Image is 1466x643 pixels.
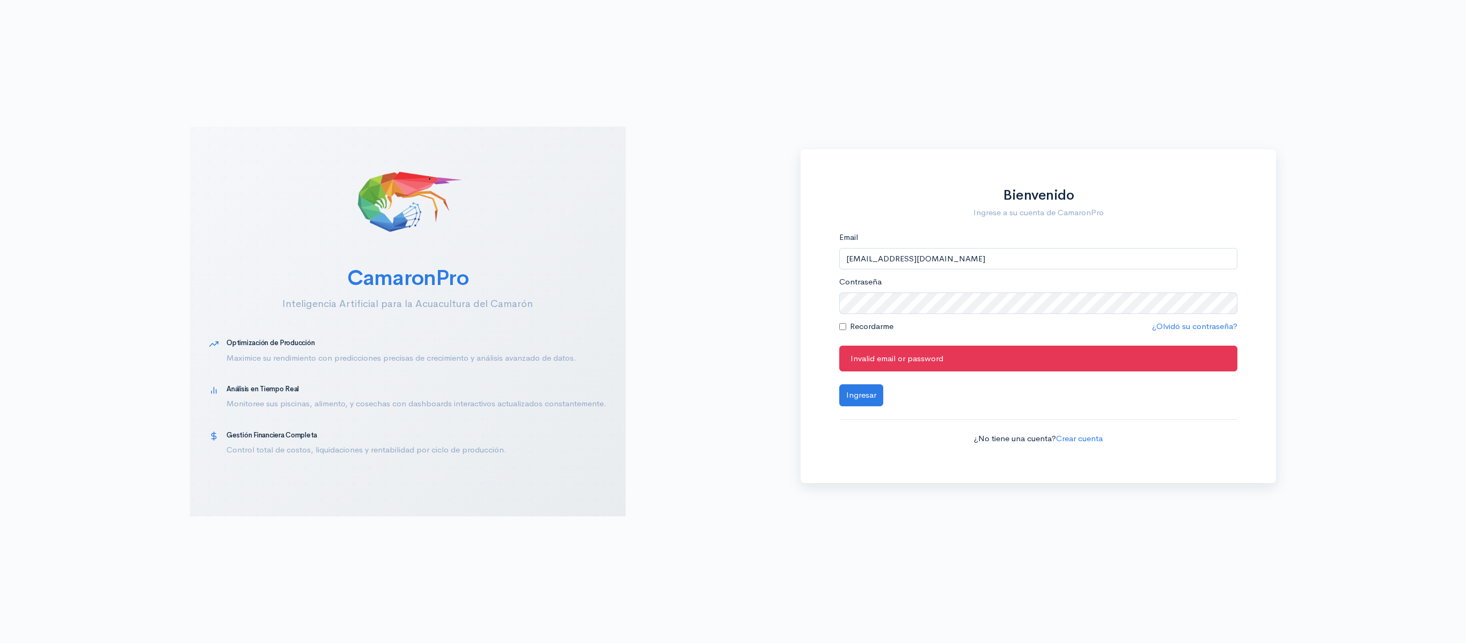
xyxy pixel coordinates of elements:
h5: Análisis en Tiempo Real [226,385,606,393]
h5: Optimización de Producción [226,339,606,347]
p: Control total de costos, liquidaciones y rentabilidad por ciclo de producción. [226,444,606,456]
p: Ingrese a su cuenta de CamaronPro [839,207,1238,219]
button: Ingresar [839,384,883,406]
h5: Gestión Financiera Completa [226,432,606,439]
h1: Bienvenido [839,188,1238,203]
div: Invalid email or password [839,346,1238,372]
a: ¿Olvidó su contraseña? [1152,321,1237,331]
p: Maximice su rendimiento con predicciones precisas de crecimiento y análisis avanzado de datos. [226,352,606,364]
h2: CamaronPro [209,266,607,290]
label: Recordarme [850,320,893,333]
p: Monitoree sus piscinas, alimento, y cosechas con dashboards interactivos actualizados constanteme... [226,398,606,410]
p: ¿No tiene una cuenta? [839,433,1238,445]
label: Contraseña [839,276,882,288]
label: Email [839,231,858,244]
p: Inteligencia Artificial para la Acuacultura del Camarón [209,296,607,311]
img: CamaronPro Logo [354,146,461,253]
input: nombre@ejemplo.com [839,248,1238,270]
a: Crear cuenta [1056,433,1103,443]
